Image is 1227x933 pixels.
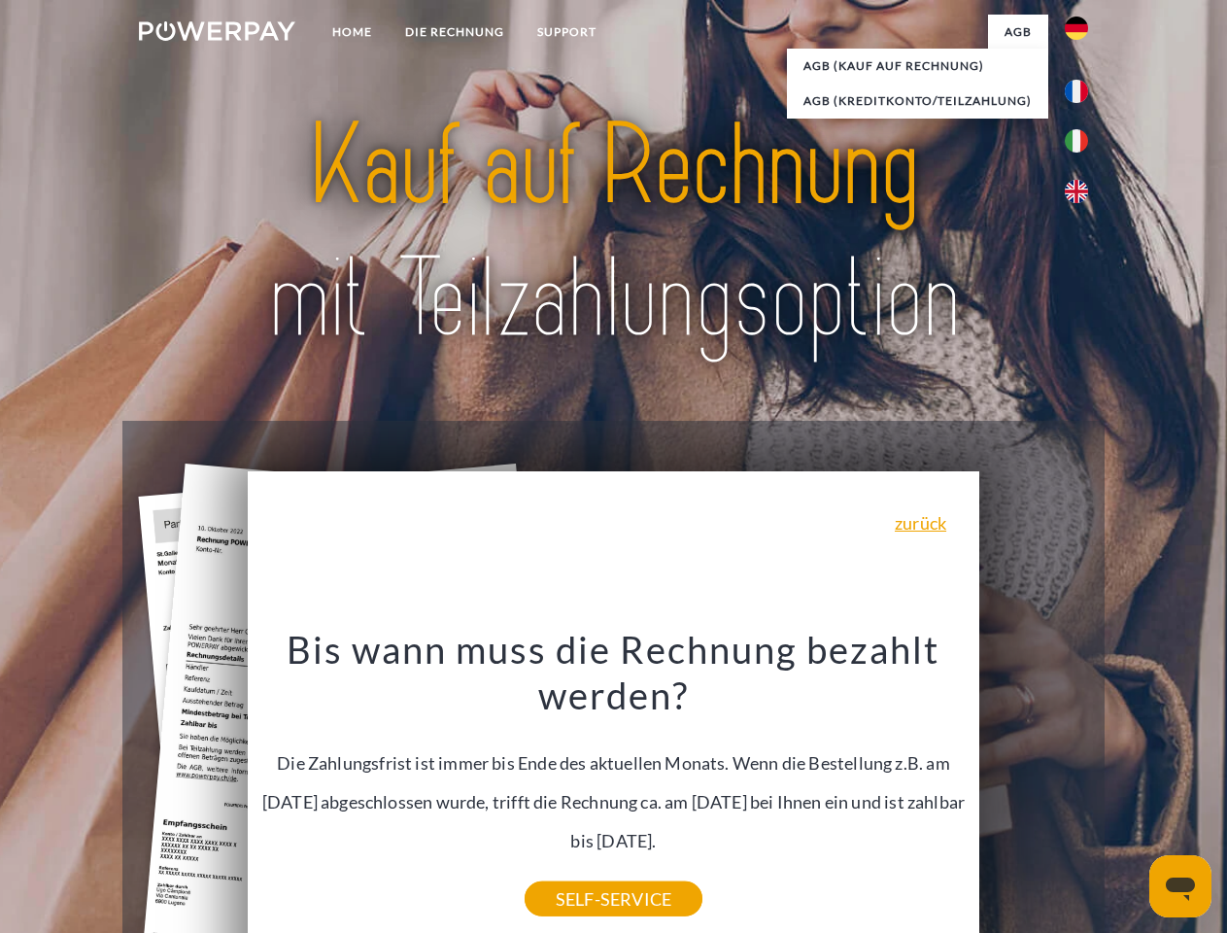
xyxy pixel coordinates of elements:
[1065,80,1088,103] img: fr
[1149,855,1211,917] iframe: Schaltfläche zum Öffnen des Messaging-Fensters
[259,626,969,719] h3: Bis wann muss die Rechnung bezahlt werden?
[787,49,1048,84] a: AGB (Kauf auf Rechnung)
[259,626,969,899] div: Die Zahlungsfrist ist immer bis Ende des aktuellen Monats. Wenn die Bestellung z.B. am [DATE] abg...
[988,15,1048,50] a: agb
[1065,17,1088,40] img: de
[525,881,702,916] a: SELF-SERVICE
[787,84,1048,119] a: AGB (Kreditkonto/Teilzahlung)
[389,15,521,50] a: DIE RECHNUNG
[895,514,946,532] a: zurück
[139,21,295,41] img: logo-powerpay-white.svg
[1065,180,1088,203] img: en
[521,15,613,50] a: SUPPORT
[1065,129,1088,153] img: it
[186,93,1041,372] img: title-powerpay_de.svg
[316,15,389,50] a: Home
